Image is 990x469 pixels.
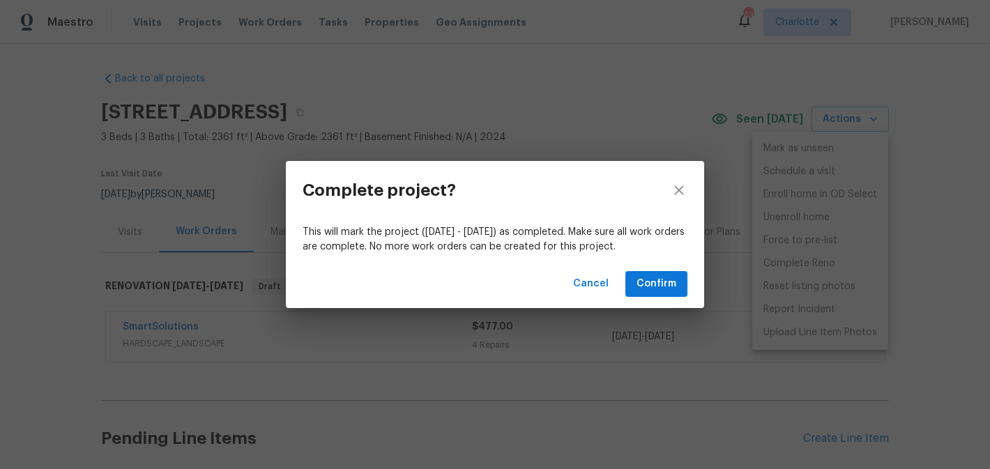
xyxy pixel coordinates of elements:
[654,161,704,220] button: close
[625,271,687,297] button: Confirm
[303,180,456,200] h3: Complete project?
[573,275,609,293] span: Cancel
[637,275,676,293] span: Confirm
[303,225,687,254] p: This will mark the project ([DATE] - [DATE]) as completed. Make sure all work orders are complete...
[568,271,614,297] button: Cancel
